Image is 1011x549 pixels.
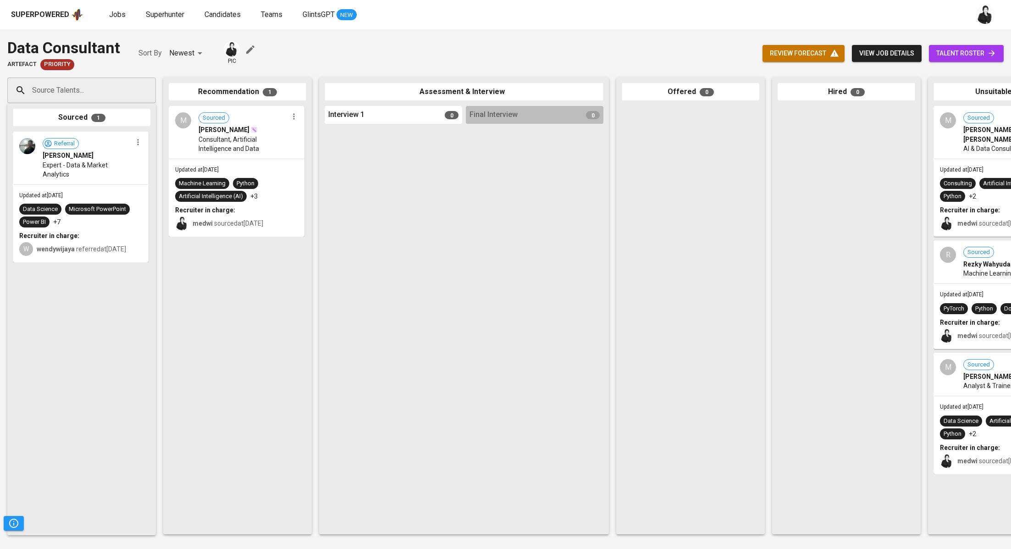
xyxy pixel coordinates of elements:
[225,42,239,56] img: medwi@glints.com
[470,110,518,120] span: Final Interview
[303,10,335,19] span: GlintsGPT
[169,83,306,101] div: Recommendation
[940,329,954,343] img: medwi@glints.com
[91,114,105,122] span: 1
[940,404,983,410] span: Updated at [DATE]
[325,83,603,101] div: Assessment & Interview
[11,8,83,22] a: Superpoweredapp logo
[199,114,229,122] span: Sourced
[175,206,235,214] b: Recruiter in charge:
[940,319,1000,326] b: Recruiter in charge:
[146,9,186,21] a: Superhunter
[976,6,994,24] img: medwi@glints.com
[43,161,132,179] span: Expert - Data & Market Analytics
[929,45,1004,62] a: talent roster
[146,10,184,19] span: Superhunter
[11,10,69,20] div: Superpowered
[151,89,153,91] button: Open
[770,48,837,59] span: review forecast
[179,179,226,188] div: Machine Learning
[762,45,845,62] button: review forecast
[224,41,240,65] div: pic
[969,192,976,201] p: +2
[37,245,126,253] span: referred at [DATE]
[940,166,983,173] span: Updated at [DATE]
[50,139,78,148] span: Referral
[7,60,37,69] span: Artefact
[445,111,459,119] span: 0
[175,216,189,230] img: medwi@glints.com
[19,242,33,256] div: W
[204,10,241,19] span: Candidates
[109,9,127,21] a: Jobs
[622,83,759,101] div: Offered
[23,218,46,227] div: Power BI
[179,192,243,201] div: Artificial Intelligence (AI)
[19,232,79,239] b: Recruiter in charge:
[23,205,58,214] div: Data Science
[261,10,282,19] span: Teams
[4,516,24,531] button: Pipeline Triggers
[53,217,61,227] p: +7
[940,444,1000,451] b: Recruiter in charge:
[13,132,149,262] div: Referral[PERSON_NAME]Expert - Data & Market AnalyticsUpdated at[DATE]Data ScienceMicrosoft PowerP...
[586,111,600,119] span: 0
[940,206,1000,214] b: Recruiter in charge:
[957,457,978,465] b: medwi
[169,45,205,62] div: Newest
[328,110,365,120] span: Interview 1
[204,9,243,21] a: Candidates
[237,179,254,188] div: Python
[303,9,357,21] a: GlintsGPT NEW
[940,359,956,375] div: M
[957,332,978,339] b: medwi
[940,291,983,298] span: Updated at [DATE]
[852,45,922,62] button: view job details
[199,125,249,134] span: [PERSON_NAME]
[250,126,258,133] img: magic_wand.svg
[969,429,976,438] p: +2
[19,192,63,199] span: Updated at [DATE]
[19,138,35,154] img: 2cd7c387aa18073b636a46528182a815.jpg
[40,59,74,70] div: New Job received from Demand Team
[169,48,194,59] p: Newest
[975,305,993,313] div: Python
[193,220,213,227] b: medwi
[263,88,277,96] span: 1
[169,106,304,237] div: MSourced[PERSON_NAME]Consultant, Artificial Intelligence and DataUpdated at[DATE]Machine Learning...
[944,305,964,313] div: PyTorch
[936,48,996,59] span: talent roster
[199,135,288,153] span: Consultant, Artificial Intelligence and Data
[940,216,954,230] img: medwi@glints.com
[261,9,284,21] a: Teams
[964,248,994,257] span: Sourced
[175,112,191,128] div: M
[69,205,126,214] div: Microsoft PowerPoint
[859,48,914,59] span: view job details
[43,151,94,160] span: [PERSON_NAME]
[250,192,258,201] p: +3
[7,37,120,59] div: Data Consultant
[940,247,956,263] div: R
[964,360,994,369] span: Sourced
[700,88,714,96] span: 0
[944,192,961,201] div: Python
[13,109,150,127] div: Sourced
[175,166,219,173] span: Updated at [DATE]
[778,83,915,101] div: Hired
[944,417,978,426] div: Data Science
[957,220,978,227] b: medwi
[940,112,956,128] div: M
[40,60,74,69] span: Priority
[944,179,972,188] div: Consulting
[851,88,865,96] span: 0
[940,454,954,468] img: medwi@glints.com
[193,220,263,227] span: sourced at [DATE]
[337,11,357,20] span: NEW
[109,10,126,19] span: Jobs
[37,245,75,253] b: wendywijaya
[944,430,961,438] div: Python
[138,48,162,59] p: Sort By
[964,114,994,122] span: Sourced
[71,8,83,22] img: app logo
